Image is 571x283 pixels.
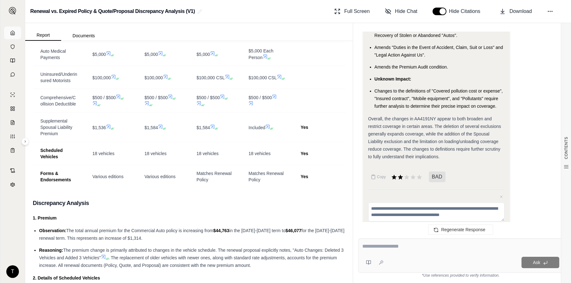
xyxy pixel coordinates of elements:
span: 18 vehicles [92,151,114,156]
button: Download [497,5,534,18]
span: Matches Renewal Policy [196,171,231,182]
span: $100,000 [92,75,111,80]
div: *Use references provided to verify information. [358,273,563,278]
span: Auto Medical Payments [40,49,66,60]
a: Policy Comparisons [4,102,21,115]
button: Hide Chat [382,5,420,18]
span: Hide Citations [449,8,484,15]
span: Various editions [144,174,176,179]
span: $500 / $500 [248,95,272,100]
button: Report [25,30,61,41]
span: . The replacement of older vehicles with newer ones, along with standard rate adjustments, accoun... [39,255,337,268]
span: 18 vehicles [248,151,271,156]
button: Regenerate Response [428,225,493,235]
a: Chat [4,68,21,81]
strong: 2. Details of Scheduled Vehicles [33,275,100,280]
span: Matches Renewal Policy [248,171,283,182]
a: Legal Search Engine [4,178,21,191]
span: 18 vehicles [144,151,166,156]
h3: Discrepancy Analysis [33,197,345,209]
span: $1,536 [92,125,106,130]
span: Ask [533,260,540,265]
strong: 1. Premium [33,215,56,220]
span: Observation: [39,228,66,233]
span: Reasoning: [39,248,63,253]
span: BAD [429,172,446,182]
span: Comprehensive/Collision Deductible [40,95,76,106]
span: Included [248,125,265,130]
button: Expand sidebar [6,4,19,17]
span: Amends "Duties in the Event of Accident, Claim, Suit or Loss" and "Legal Action Against Us". [375,45,503,57]
span: Regenerate Response [441,227,485,232]
button: Documents [61,31,106,41]
a: Contract Analysis [4,164,21,177]
span: $5,000 Each Person [248,48,273,60]
a: Coverage Table [4,144,21,157]
img: Expand sidebar [9,7,16,15]
span: Scheduled Vehicles [40,148,63,159]
span: Uninsured/Underinsured Motorists [40,72,77,83]
span: $5,000 [92,52,106,57]
span: Hide Chat [395,8,417,15]
span: Various editions [92,174,124,179]
span: Unknown Impact: [375,76,411,81]
span: $1,584 [196,125,210,130]
span: Changes to the definitions of "Covered pollution cost or expense", "Insured contract", "Mobile eq... [375,88,503,109]
span: $100,000 CSL [196,75,225,80]
span: 18 vehicles [196,151,218,156]
span: Download [510,8,532,15]
a: Claim Coverage [4,116,21,129]
a: Documents Vault [4,40,21,53]
span: Yes [300,151,308,156]
span: $1,584 [144,125,158,130]
span: $5,000 [144,52,158,57]
span: Supplemental Spousal Liability Premium [40,118,72,136]
span: in the [DATE]-[DATE] term to [229,228,285,233]
button: Ask [521,257,559,268]
span: Yes [300,125,308,130]
span: Yes [300,174,308,179]
span: $5,000 [196,52,210,57]
h2: Renewal vs. Expired Policy & Quote/Proposal Discrepancy Analysis (V1) [30,6,195,17]
span: Amends the Premium Audit condition. [375,64,448,69]
span: for the [DATE]-[DATE] renewal term. This represents an increase of $1,314. [39,228,345,241]
span: CONTENTS [564,137,569,159]
span: Copy [377,174,386,179]
span: Overall, the changes in AA4191NY appear to both broaden and restrict coverage in certain areas. T... [368,116,501,159]
button: Expand sidebar [21,138,29,145]
span: The premium change is primarily attributed to changes in the vehicle schedule. The renewal propos... [39,248,344,260]
a: Single Policy [4,88,21,101]
span: The total annual premium for the Commercial Auto policy is increasing from [66,228,213,233]
span: $46,077 [285,228,301,233]
span: $500 / $500 [144,95,168,100]
span: $500 / $500 [92,95,116,100]
span: Forms & Endorsements [40,171,71,182]
button: Full Screen [332,5,372,18]
button: Copy [368,171,388,183]
span: Full Screen [344,8,370,15]
a: Prompt Library [4,54,21,67]
a: Custom Report [4,130,21,143]
div: T [6,265,19,278]
span: $100,000 CSL [248,75,277,80]
span: $500 / $500 [196,95,220,100]
a: Home [4,27,21,39]
span: $100,000 [144,75,163,80]
span: $44,763 [213,228,229,233]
